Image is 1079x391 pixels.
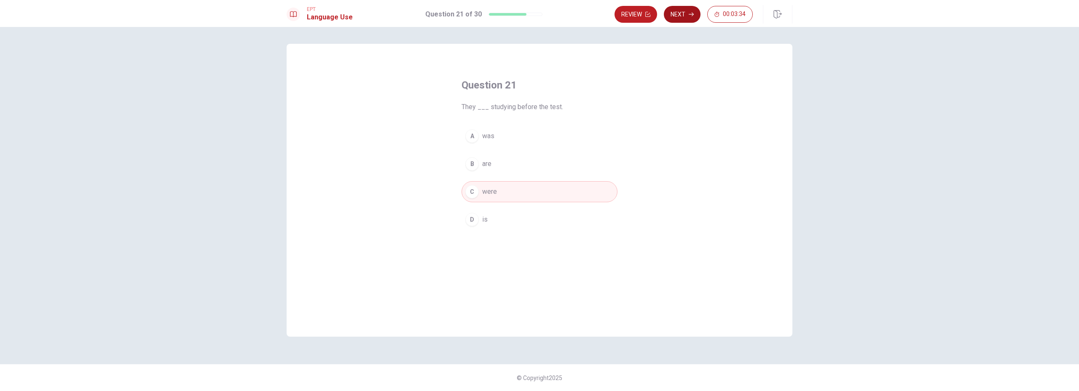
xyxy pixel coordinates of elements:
div: D [465,213,479,226]
button: Review [615,6,657,23]
span: is [482,214,488,225]
span: EPT [307,6,353,12]
span: © Copyright 2025 [517,375,562,381]
button: Dis [462,209,617,230]
span: are [482,159,491,169]
div: C [465,185,479,198]
span: were [482,187,497,197]
span: 00:03:34 [723,11,746,18]
button: Cwere [462,181,617,202]
h4: Question 21 [462,78,617,92]
button: Awas [462,126,617,147]
div: B [465,157,479,171]
h1: Question 21 of 30 [425,9,482,19]
h1: Language Use [307,12,353,22]
button: Bare [462,153,617,174]
div: A [465,129,479,143]
span: They ___ studying before the test. [462,102,617,112]
button: 00:03:34 [707,6,753,23]
button: Next [664,6,701,23]
span: was [482,131,494,141]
